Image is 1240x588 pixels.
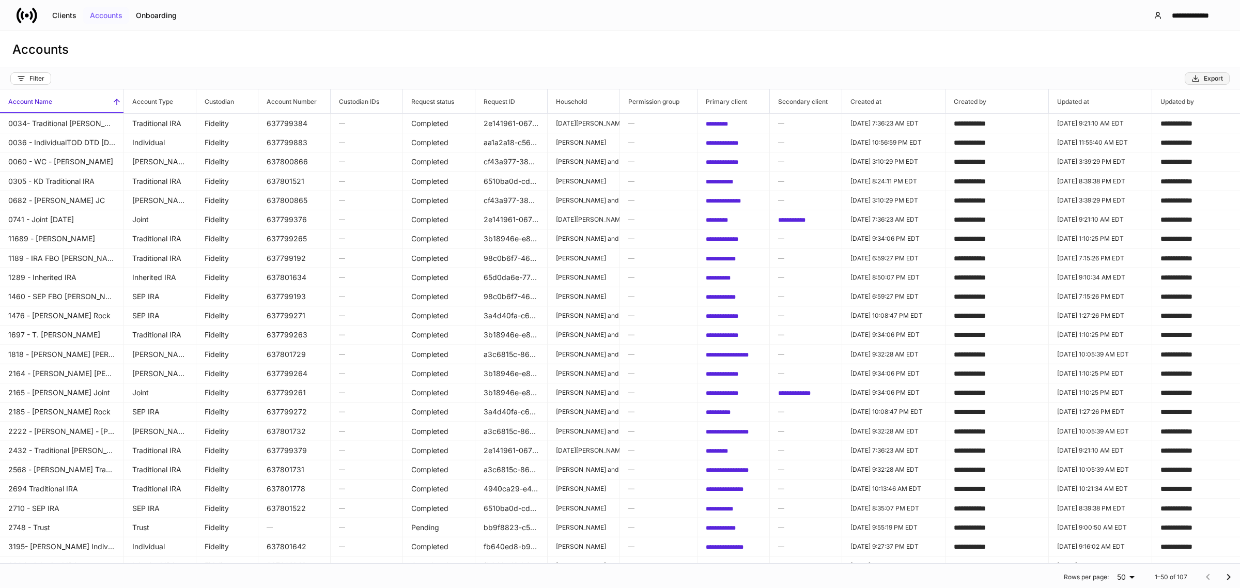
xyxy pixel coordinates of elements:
[556,292,611,301] p: [PERSON_NAME]
[475,287,548,306] td: 98c0b6f7-469f-4ab3-9059-c441efd51d57
[850,273,937,281] p: [DATE] 8:50:07 PM EDT
[124,97,173,106] h6: Account Type
[698,191,770,210] td: b21e011f-6779-4029-ba77-be904a24c5cf
[403,97,454,106] h6: Request status
[778,445,833,455] h6: —
[1191,74,1223,83] div: Export
[124,133,196,152] td: Individual
[698,210,770,229] td: 8c508425-292b-40ce-9551-bf8639bf531a
[842,345,946,364] td: 2025-09-04T13:32:28.646Z
[628,234,689,243] h6: —
[475,268,548,287] td: 65d0da6e-777e-4146-82db-3d93f07f93dd
[850,292,937,301] p: [DATE] 6:59:27 PM EDT
[1057,273,1143,281] p: [DATE] 9:10:34 AM EDT
[698,172,770,191] td: 286e8471-d63c-4cee-80d2-0b556de23887
[475,402,548,422] td: 3a4d40fa-c60c-406f-8766-d76e56d431f7
[1049,249,1152,268] td: 2025-09-02T23:15:26.128Z
[196,460,258,479] td: Fidelity
[196,249,258,268] td: Fidelity
[258,229,331,249] td: 637799265
[1218,567,1239,587] button: Go to next page
[850,177,937,185] p: [DATE] 8:24:11 PM EDT
[556,446,611,454] p: [DATE][PERSON_NAME] and [PERSON_NAME]
[556,427,611,435] p: [PERSON_NAME] and [PERSON_NAME]
[331,97,379,106] h6: Custodian IDs
[850,235,937,243] p: [DATE] 9:34:06 PM EDT
[403,325,475,345] td: Completed
[258,325,331,345] td: 637799263
[698,97,747,106] h6: Primary client
[52,12,76,19] div: Clients
[1049,97,1089,106] h6: Updated at
[842,89,945,113] span: Created at
[196,383,258,403] td: Fidelity
[1113,572,1138,582] div: 50
[778,368,833,378] h6: —
[83,7,129,24] button: Accounts
[698,364,770,383] td: f432a089-bebc-4007-827b-1ecf9140c6e3
[628,349,689,359] h6: —
[1057,408,1143,416] p: [DATE] 1:27:26 PM EDT
[628,137,689,147] h6: —
[1049,89,1152,113] span: Updated at
[403,364,475,383] td: Completed
[124,249,196,268] td: Traditional IRA
[842,364,946,383] td: 2025-09-03T01:34:06.805Z
[778,349,833,359] h6: —
[124,422,196,441] td: Roth IRA
[1057,312,1143,320] p: [DATE] 1:27:26 PM EDT
[258,133,331,152] td: 637799883
[620,89,697,113] span: Permission group
[698,306,770,326] td: c7f1b083-e735-465b-9344-0dc43e99c1aa
[403,402,475,422] td: Completed
[556,369,611,377] p: [PERSON_NAME] and [PERSON_NAME]
[339,195,394,205] h6: —
[339,311,394,320] h6: —
[124,191,196,210] td: Roth IRA
[556,158,611,166] p: [PERSON_NAME] and [PERSON_NAME]
[339,388,394,397] h6: —
[842,97,881,106] h6: Created at
[1049,133,1152,152] td: 2025-09-03T15:55:40.266Z
[628,407,689,416] h6: —
[698,287,770,306] td: b497b816-35bb-420d-b850-afdac032476e
[770,210,842,229] td: d4a3de75-1bb7-4742-93ab-bde18484491d
[842,114,946,133] td: 2025-09-03T11:36:23.913Z
[403,89,475,113] span: Request status
[770,383,842,403] td: 15460fe6-2b34-4a60-838c-13265e26af3c
[258,89,330,113] span: Account Number
[475,152,548,172] td: cf43a977-3891-401d-b04c-5ba2e56cf14b
[196,441,258,460] td: Fidelity
[698,325,770,345] td: 15460fe6-2b34-4a60-838c-13265e26af3c
[850,331,937,339] p: [DATE] 9:34:06 PM EDT
[556,254,611,262] p: [PERSON_NAME]
[124,383,196,403] td: Joint
[628,157,689,166] h6: —
[339,214,394,224] h6: —
[10,72,51,85] button: Filter
[1057,427,1143,435] p: [DATE] 10:05:39 AM EDT
[1049,325,1152,345] td: 2025-09-03T17:10:25.531Z
[475,89,547,113] span: Request ID
[258,306,331,326] td: 637799271
[17,74,44,83] div: Filter
[842,306,946,326] td: 2025-09-03T02:08:47.150Z
[403,133,475,152] td: Completed
[698,152,770,172] td: 8bf30d50-0610-4fda-8d30-41c0d9695eb9
[698,402,770,422] td: df187d33-6875-457a-867d-587e281e555e
[628,388,689,397] h6: —
[258,97,317,106] h6: Account Number
[403,287,475,306] td: Completed
[1057,119,1143,128] p: [DATE] 9:21:10 AM EDT
[842,441,946,460] td: 2025-09-03T11:36:23.913Z
[850,408,937,416] p: [DATE] 10:08:47 PM EDT
[258,191,331,210] td: 637800865
[1049,268,1152,287] td: 2025-09-04T13:10:34.909Z
[778,157,833,166] h6: —
[1049,345,1152,364] td: 2025-09-04T14:05:39.369Z
[1057,389,1143,397] p: [DATE] 1:10:25 PM EDT
[475,422,548,441] td: a3c6815c-863a-4c3c-ac72-af7a7e3ae95f
[1057,446,1143,454] p: [DATE] 9:21:10 AM EDT
[778,253,833,262] h6: —
[1057,350,1143,358] p: [DATE] 10:05:39 AM EDT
